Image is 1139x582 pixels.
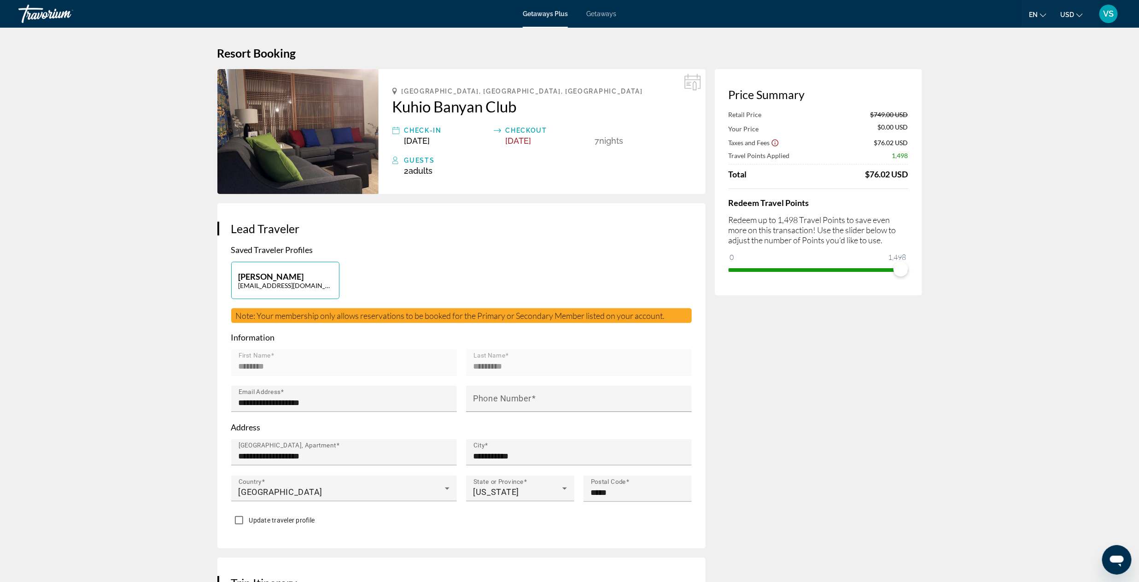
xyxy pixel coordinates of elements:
span: [GEOGRAPHIC_DATA] [239,487,323,497]
span: $0.00 USD [878,123,908,133]
span: 0 [729,252,736,263]
p: Redeem up to 1,498 Travel Points to save even more on this transaction! Use the slider below to a... [729,215,908,245]
img: Kuhio Banyan Club [217,69,379,194]
div: $76.02 USD [865,169,908,179]
mat-label: State or Province [473,478,524,486]
mat-label: Phone Number [473,394,532,404]
p: [EMAIL_ADDRESS][DOMAIN_NAME] [239,282,332,289]
button: Show Taxes and Fees disclaimer [771,138,779,147]
a: Travorium [18,2,111,26]
span: Taxes and Fees [729,139,770,147]
span: Travel Points Applied [729,152,790,159]
span: $749.00 USD [870,111,908,118]
p: Saved Traveler Profiles [231,245,692,255]
p: Address [231,422,692,432]
span: [US_STATE] [473,487,520,497]
span: Adults [409,166,433,176]
div: Checkout [506,125,590,136]
iframe: Button to launch messaging window [1102,545,1132,575]
span: Update traveler profile [249,517,315,524]
span: [DATE] [506,136,532,146]
h3: Price Summary [729,88,908,101]
mat-label: Postal Code [591,478,626,486]
span: Your Price [729,125,759,133]
span: [GEOGRAPHIC_DATA], [GEOGRAPHIC_DATA], [GEOGRAPHIC_DATA] [402,88,643,95]
div: Guests [404,155,692,166]
h3: Lead Traveler [231,222,692,235]
span: [DATE] [404,136,430,146]
mat-label: Country [239,478,262,486]
mat-label: [GEOGRAPHIC_DATA], Apartment [239,442,336,449]
a: Getaways [586,10,616,18]
button: [PERSON_NAME][EMAIL_ADDRESS][DOMAIN_NAME] [231,262,339,299]
h1: Resort Booking [217,46,922,60]
span: Nights [600,136,624,146]
span: Retail Price [729,111,762,118]
span: 1,498 [892,152,908,159]
mat-label: Email Address [239,388,280,396]
p: [PERSON_NAME] [239,271,332,282]
span: $76.02 USD [874,139,908,147]
div: Check-In [404,125,489,136]
span: ngx-slider [894,262,908,276]
mat-label: City [473,442,485,449]
span: Note: Your membership only allows reservations to be booked for the Primary or Secondary Member l... [236,311,665,321]
button: Show Taxes and Fees breakdown [729,138,779,147]
a: Kuhio Banyan Club [392,97,692,116]
span: 2 [404,166,433,176]
mat-label: First Name [239,352,271,359]
h4: Redeem Travel Points [729,198,908,208]
ngx-slider: ngx-slider [729,268,908,270]
mat-label: Last Name [473,352,506,359]
span: 1,498 [887,252,908,263]
span: 7 [595,136,600,146]
p: Information [231,332,692,342]
a: Getaways Plus [523,10,568,18]
span: Total [729,169,747,179]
